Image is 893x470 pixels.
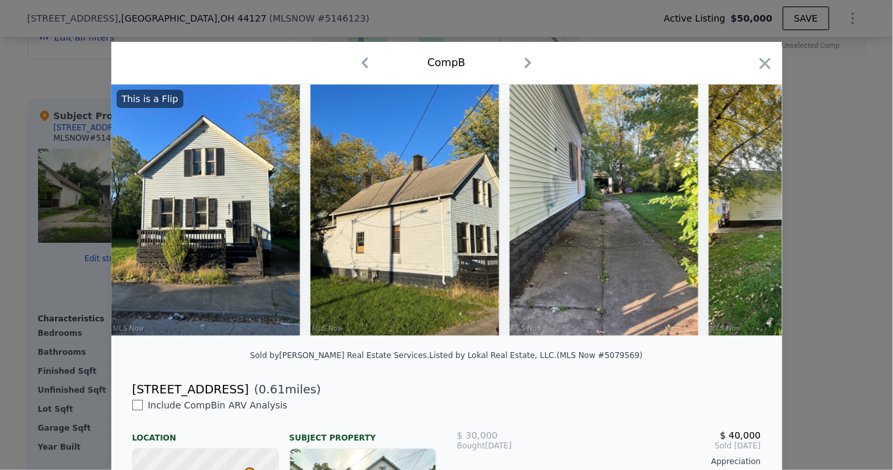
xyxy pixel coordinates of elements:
[558,441,761,451] span: Sold [DATE]
[249,380,321,399] span: ( miles)
[428,55,466,71] div: Comp B
[143,400,293,410] span: Include Comp B in ARV Analysis
[457,441,485,451] span: Bought
[259,382,285,396] span: 0.61
[111,84,300,336] img: Property Img
[430,351,643,360] div: Listed by Lokal Real Estate, LLC. (MLS Now #5079569)
[720,430,761,441] span: $ 40,000
[117,90,183,108] div: This is a Flip
[132,380,249,399] div: [STREET_ADDRESS]
[457,456,761,467] div: Appreciation
[290,422,436,443] div: Subject Property
[132,422,279,443] div: Location
[250,351,430,360] div: Sold by [PERSON_NAME] Real Estate Services .
[457,430,498,441] span: $ 30,000
[510,84,698,336] img: Property Img
[457,441,559,451] div: [DATE]
[311,84,499,336] img: Property Img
